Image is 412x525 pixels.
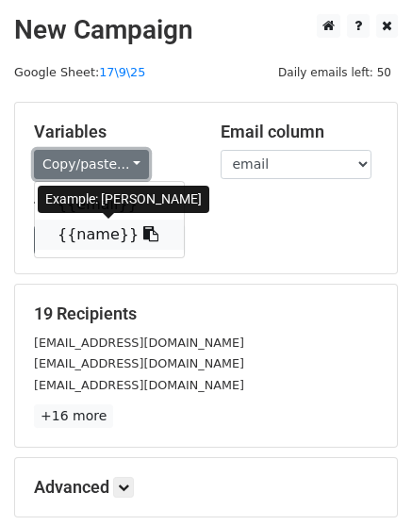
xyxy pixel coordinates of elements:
iframe: Chat Widget [318,435,412,525]
span: Daily emails left: 50 [272,62,398,83]
h5: Email column [221,122,379,142]
small: [EMAIL_ADDRESS][DOMAIN_NAME] [34,336,244,350]
a: +16 more [34,404,113,428]
small: [EMAIL_ADDRESS][DOMAIN_NAME] [34,378,244,392]
small: [EMAIL_ADDRESS][DOMAIN_NAME] [34,356,244,370]
h5: 19 Recipients [34,304,378,324]
small: Google Sheet: [14,65,145,79]
a: Copy/paste... [34,150,149,179]
a: Daily emails left: 50 [272,65,398,79]
h5: Variables [34,122,192,142]
a: 17\9\25 [99,65,145,79]
div: Example: [PERSON_NAME] [38,186,209,213]
h2: New Campaign [14,14,398,46]
a: {{name}} [35,220,184,250]
h5: Advanced [34,477,378,498]
a: {{email}} [35,189,184,220]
